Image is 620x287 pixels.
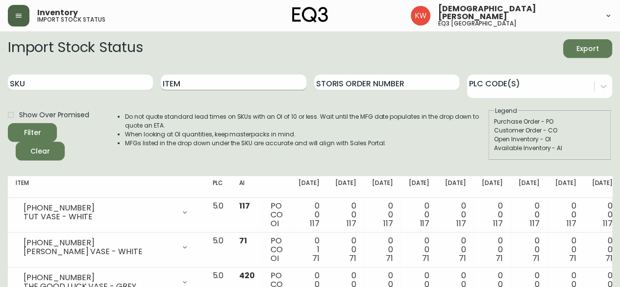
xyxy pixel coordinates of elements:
[496,253,503,264] span: 71
[592,202,613,228] div: 0 0
[494,117,606,126] div: Purchase Order - PO
[437,176,474,198] th: [DATE]
[494,106,518,115] legend: Legend
[400,176,437,198] th: [DATE]
[16,236,197,258] div: [PHONE_NUMBER][PERSON_NAME] VASE - WHITE
[327,176,364,198] th: [DATE]
[204,233,231,267] td: 5.0
[438,21,517,26] h5: eq3 [GEOGRAPHIC_DATA]
[494,126,606,135] div: Customer Order - CO
[24,273,175,282] div: [PHONE_NUMBER]
[347,218,356,229] span: 117
[204,176,231,198] th: PLC
[292,7,328,23] img: logo
[231,176,263,198] th: AI
[16,202,197,223] div: [PHONE_NUMBER]TUT VASE - WHITE
[125,139,488,148] li: MFGs listed in the drop down under the SKU are accurate and will align with Sales Portal.
[372,236,393,263] div: 0 0
[24,145,57,157] span: Clear
[511,176,547,198] th: [DATE]
[271,253,279,264] span: OI
[239,235,247,246] span: 71
[335,202,356,228] div: 0 0
[16,142,65,160] button: Clear
[603,218,613,229] span: 117
[555,236,576,263] div: 0 0
[24,247,175,256] div: [PERSON_NAME] VASE - WHITE
[271,202,283,228] div: PO CO
[555,202,576,228] div: 0 0
[239,200,250,211] span: 117
[532,253,540,264] span: 71
[482,202,503,228] div: 0 0
[563,39,612,58] button: Export
[204,198,231,233] td: 5.0
[445,202,466,228] div: 0 0
[24,238,175,247] div: [PHONE_NUMBER]
[271,218,279,229] span: OI
[408,202,429,228] div: 0 0
[8,176,204,198] th: Item
[8,39,143,58] h2: Import Stock Status
[298,202,320,228] div: 0 0
[605,253,613,264] span: 71
[494,135,606,144] div: Open Inventory - OI
[386,253,393,264] span: 71
[493,218,503,229] span: 117
[459,253,466,264] span: 71
[566,218,576,229] span: 117
[291,176,327,198] th: [DATE]
[445,236,466,263] div: 0 0
[349,253,356,264] span: 71
[571,43,604,55] span: Export
[125,112,488,130] li: Do not quote standard lead times on SKUs with an OI of 10 or less. Wait until the MFG date popula...
[411,6,430,26] img: f33162b67396b0982c40ce2a87247151
[37,9,78,17] span: Inventory
[482,236,503,263] div: 0 0
[422,253,429,264] span: 71
[239,270,255,281] span: 420
[335,236,356,263] div: 0 0
[547,176,584,198] th: [DATE]
[592,236,613,263] div: 0 0
[19,110,89,120] span: Show Over Promised
[8,123,57,142] button: Filter
[438,5,596,21] span: [DEMOGRAPHIC_DATA][PERSON_NAME]
[494,144,606,153] div: Available Inventory - AI
[519,236,540,263] div: 0 0
[312,253,320,264] span: 71
[569,253,576,264] span: 71
[310,218,320,229] span: 117
[24,212,175,221] div: TUT VASE - WHITE
[519,202,540,228] div: 0 0
[420,218,429,229] span: 117
[474,176,511,198] th: [DATE]
[408,236,429,263] div: 0 0
[125,130,488,139] li: When looking at OI quantities, keep masterpacks in mind.
[530,218,540,229] span: 117
[271,236,283,263] div: PO CO
[24,204,175,212] div: [PHONE_NUMBER]
[372,202,393,228] div: 0 0
[383,218,393,229] span: 117
[364,176,401,198] th: [DATE]
[456,218,466,229] span: 117
[298,236,320,263] div: 0 1
[37,17,105,23] h5: import stock status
